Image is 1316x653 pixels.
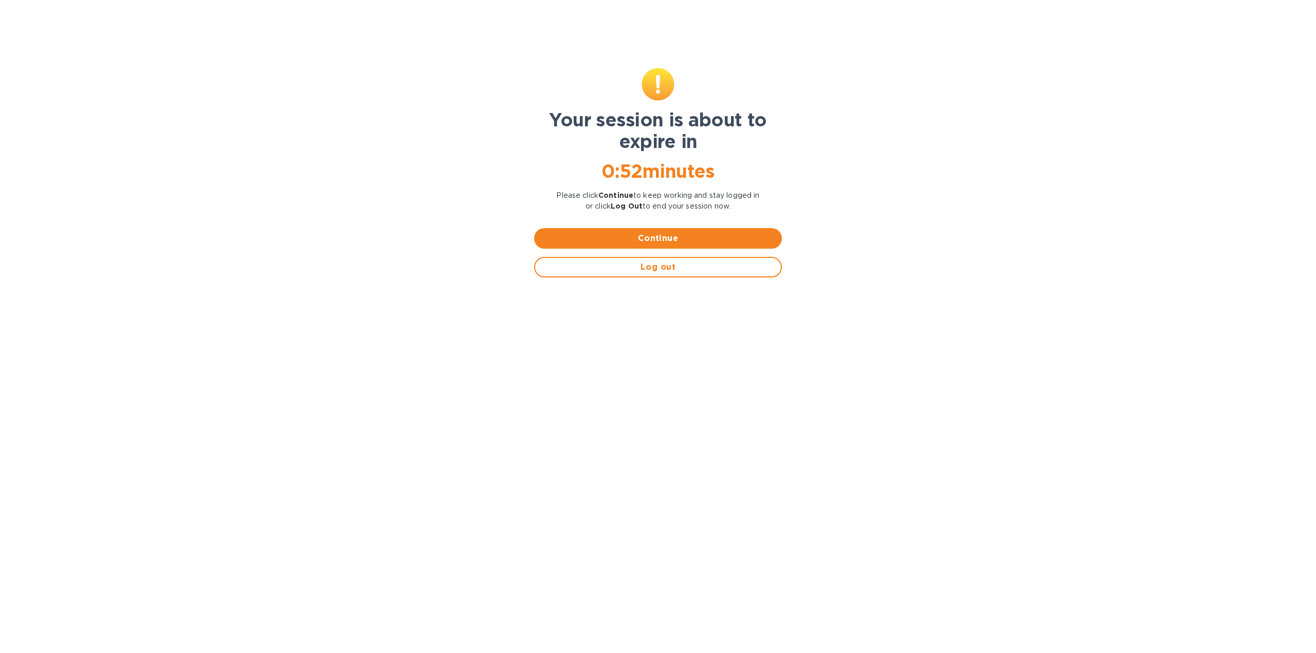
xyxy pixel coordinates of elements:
[534,160,782,182] h1: 0 : 52 minutes
[534,228,782,249] button: Continue
[611,202,643,210] b: Log Out
[534,109,782,152] h1: Your session is about to expire in
[542,232,774,245] span: Continue
[598,191,633,199] b: Continue
[534,190,782,212] p: Please click to keep working and stay logged in or click to end your session now.
[543,261,773,273] span: Log out
[534,257,782,277] button: Log out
